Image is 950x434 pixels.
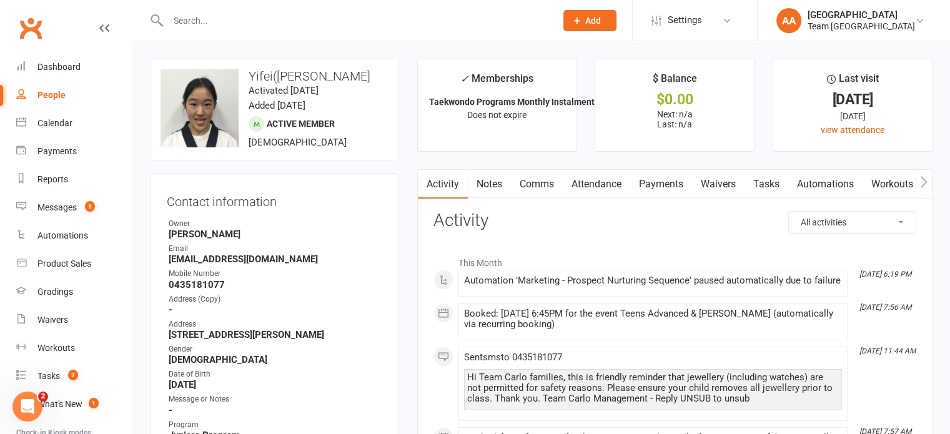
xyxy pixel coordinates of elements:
span: 7 [68,370,78,380]
iframe: Intercom live chat [12,392,42,422]
a: Dashboard [16,53,132,81]
a: Notes [468,170,511,199]
div: Email [169,243,382,255]
a: Waivers [16,306,132,334]
a: Comms [511,170,563,199]
span: Active member [267,119,335,129]
div: Mobile Number [169,268,382,280]
div: Messages [37,202,77,212]
div: [DATE] [784,109,921,123]
a: Clubworx [15,12,46,44]
span: Settings [668,6,702,34]
h3: Yifei([PERSON_NAME] [161,69,388,83]
i: [DATE] 6:19 PM [859,270,911,279]
a: Payments [16,137,132,165]
span: Add [585,16,601,26]
a: Workouts [863,170,922,199]
a: Reports [16,165,132,194]
div: Gender [169,343,382,355]
span: Sent sms to 0435181077 [464,352,562,363]
strong: - [169,304,382,315]
time: Added [DATE] [249,100,305,111]
div: Message or Notes [169,393,382,405]
div: Address (Copy) [169,293,382,305]
div: Program [169,419,382,431]
div: Calendar [37,118,72,128]
div: Automation 'Marketing - Prospect Nurturing Sequence' paused automatically due to failure [464,275,842,286]
i: [DATE] 11:44 AM [859,347,916,355]
div: Booked: [DATE] 6:45PM for the event Teens Advanced & [PERSON_NAME] (automatically via recurring b... [464,308,842,330]
a: Waivers [692,170,745,199]
div: Address [169,318,382,330]
div: Owner [169,218,382,230]
img: image1754470237.png [161,69,239,147]
div: Waivers [37,315,68,325]
a: Tasks 7 [16,362,132,390]
strong: [DATE] [169,379,382,390]
div: Team [GEOGRAPHIC_DATA] [808,21,915,32]
div: Date of Birth [169,368,382,380]
a: Product Sales [16,250,132,278]
div: People [37,90,66,100]
a: Workouts [16,334,132,362]
a: Gradings [16,278,132,306]
strong: [STREET_ADDRESS][PERSON_NAME] [169,329,382,340]
div: [GEOGRAPHIC_DATA] [808,9,915,21]
div: Product Sales [37,259,91,269]
div: Dashboard [37,62,81,72]
div: $0.00 [606,93,743,106]
h3: Contact information [167,190,382,209]
span: 1 [89,398,99,408]
a: Payments [630,170,692,199]
div: Payments [37,146,77,156]
strong: - [169,405,382,416]
strong: [EMAIL_ADDRESS][DOMAIN_NAME] [169,254,382,265]
span: 2 [38,392,48,402]
button: Add [563,10,616,31]
strong: [DEMOGRAPHIC_DATA] [169,354,382,365]
div: $ Balance [653,71,697,93]
div: Memberships [460,71,533,94]
a: Automations [788,170,863,199]
a: People [16,81,132,109]
div: Reports [37,174,68,184]
a: Calendar [16,109,132,137]
a: Tasks [745,170,788,199]
a: Attendance [563,170,630,199]
div: AA [776,8,801,33]
a: Messages 1 [16,194,132,222]
a: Automations [16,222,132,250]
div: Workouts [37,343,75,353]
time: Activated [DATE] [249,85,319,96]
i: ✓ [460,73,468,85]
input: Search... [164,12,547,29]
span: Does not expire [467,110,527,120]
p: Next: n/a Last: n/a [606,109,743,129]
div: What's New [37,399,82,409]
h3: Activity [433,211,916,230]
i: [DATE] 7:56 AM [859,303,911,312]
li: This Month [433,250,916,270]
div: Hi Team Carlo families, this is friendly reminder that jewellery (including watches) are not perm... [467,372,839,404]
span: [DEMOGRAPHIC_DATA] [249,137,347,148]
div: Tasks [37,371,60,381]
div: [DATE] [784,93,921,106]
a: view attendance [821,125,884,135]
div: Gradings [37,287,73,297]
strong: 0435181077 [169,279,382,290]
strong: [PERSON_NAME] [169,229,382,240]
div: Automations [37,230,88,240]
strong: Taekwondo Programs Monthly Instalment Memb... [429,97,629,107]
a: What's New1 [16,390,132,418]
a: Activity [418,170,468,199]
div: Last visit [827,71,879,93]
span: 1 [85,201,95,212]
